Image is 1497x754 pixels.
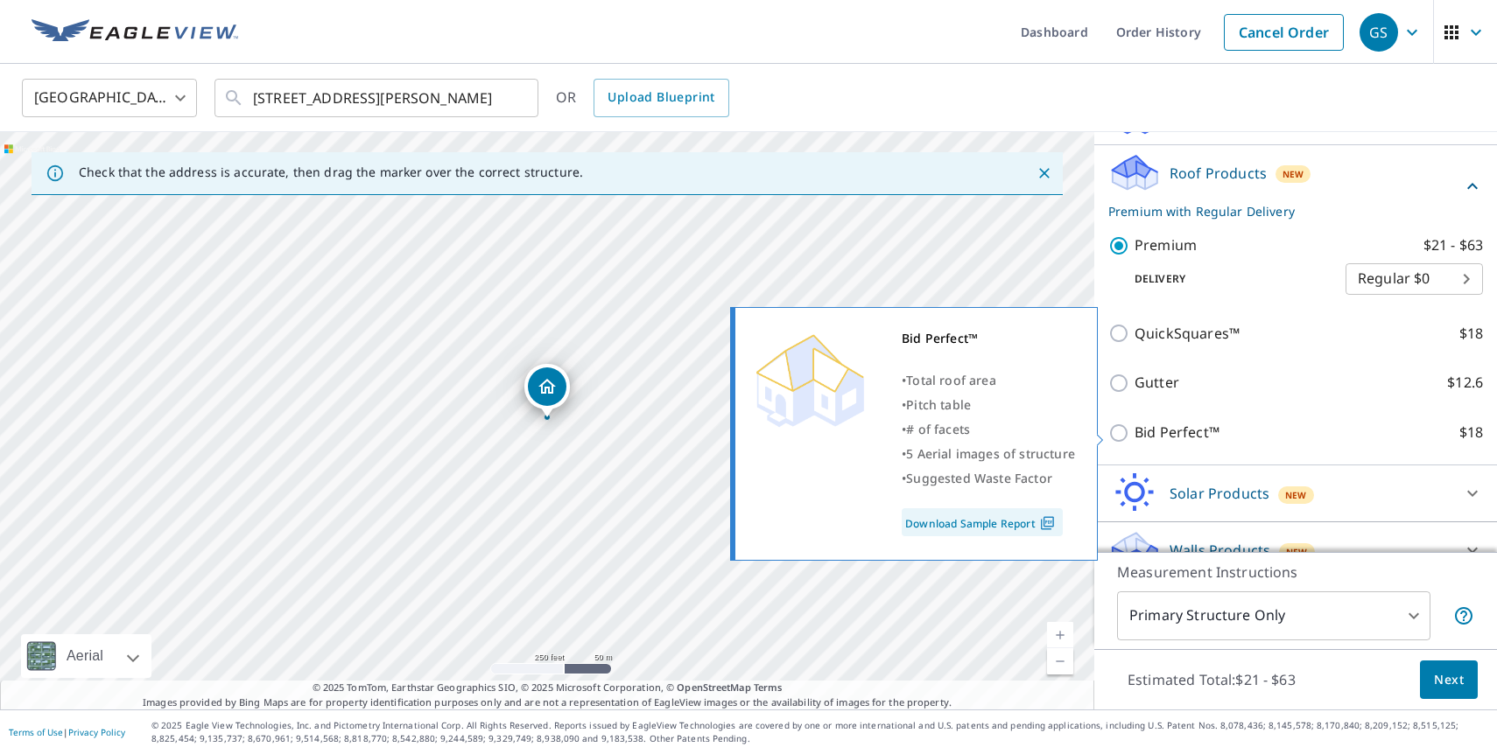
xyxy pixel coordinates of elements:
button: Next [1420,660,1478,700]
p: $21 - $63 [1423,234,1483,256]
p: Roof Products [1170,163,1267,184]
input: Search by address or latitude-longitude [253,73,503,122]
div: • [902,393,1075,417]
p: Check that the address is accurate, then drag the marker over the correct structure. [79,164,583,180]
p: QuickSquares™ [1135,323,1240,345]
a: Current Level 17, Zoom Out [1047,648,1073,674]
p: $18 [1459,323,1483,345]
div: • [902,442,1075,466]
a: Terms of Use [9,726,63,738]
span: © 2025 TomTom, Earthstar Geographics SIO, © 2025 Microsoft Corporation, © [313,681,783,695]
a: Download Sample Report [902,508,1063,536]
div: OR [556,79,729,117]
p: Measurement Instructions [1117,562,1474,583]
div: Walls ProductsNew [1108,529,1483,571]
p: Premium [1135,234,1197,256]
p: $12.6 [1447,372,1483,394]
div: Regular $0 [1346,255,1483,304]
span: Your report will include only the primary structure on the property. For example, a detached gara... [1453,605,1474,626]
span: # of facets [906,421,970,437]
p: Gutter [1135,372,1179,394]
a: Privacy Policy [68,726,125,738]
p: | [9,727,125,737]
p: Solar Products [1170,483,1269,504]
p: © 2025 Eagle View Technologies, Inc. and Pictometry International Corp. All Rights Reserved. Repo... [151,719,1488,745]
div: Aerial [21,634,151,678]
span: Suggested Waste Factor [906,470,1052,486]
p: $18 [1459,422,1483,443]
p: Bid Perfect™ [1135,422,1219,443]
div: • [902,466,1075,491]
a: Cancel Order [1224,14,1344,51]
a: Upload Blueprint [594,79,728,117]
div: Solar ProductsNew [1108,472,1483,514]
span: 5 Aerial images of structure [906,445,1075,462]
span: Next [1434,669,1464,691]
img: EV Logo [32,19,238,45]
div: GS [1360,13,1398,52]
span: Pitch table [906,396,971,413]
a: Terms [754,681,783,694]
img: Premium [748,326,871,431]
span: Total roof area [906,372,996,388]
div: • [902,368,1075,393]
p: Delivery [1108,271,1346,287]
button: Close [1033,162,1056,185]
div: [GEOGRAPHIC_DATA] [22,73,197,122]
span: New [1286,545,1308,559]
a: Current Level 17, Zoom In [1047,622,1073,648]
span: New [1283,167,1304,181]
p: Premium with Regular Delivery [1108,202,1462,220]
div: Dropped pin, building 1, Residential property, 1804 Saint Mark Dr Gambrills, MD 21054 [524,364,570,418]
div: Bid Perfect™ [902,326,1075,351]
img: Pdf Icon [1036,515,1059,531]
div: Aerial [61,634,109,678]
a: OpenStreetMap [677,681,750,694]
div: Roof ProductsNewPremium with Regular Delivery [1108,152,1483,220]
span: Upload Blueprint [608,87,714,108]
span: New [1285,488,1307,502]
div: Primary Structure Only [1117,591,1430,640]
p: Walls Products [1170,540,1270,561]
p: Estimated Total: $21 - $63 [1114,660,1310,699]
div: • [902,417,1075,442]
